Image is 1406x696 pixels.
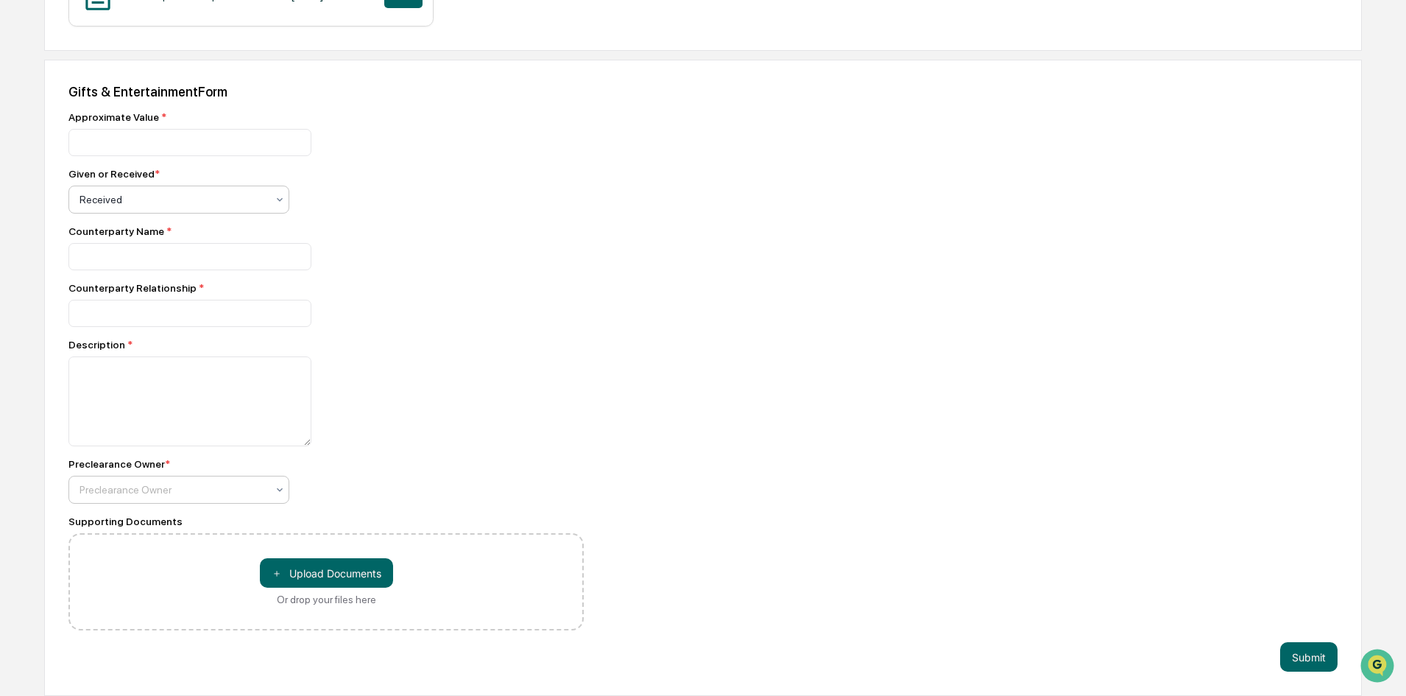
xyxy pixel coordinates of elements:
div: Supporting Documents [68,516,584,527]
div: Approximate Value [68,111,584,123]
div: Given or Received [68,168,160,180]
div: Counterparty Relationship [68,282,584,294]
div: 🖐️ [15,187,27,199]
div: 🗄️ [107,187,119,199]
span: Pylon [146,250,178,261]
div: Or drop your files here [277,594,376,605]
div: Description [68,339,584,351]
a: 🖐️Preclearance [9,180,101,206]
button: Or drop your files here [260,558,393,588]
button: Submit [1280,642,1338,672]
img: 1746055101610-c473b297-6a78-478c-a979-82029cc54cd1 [15,113,41,139]
a: Powered byPylon [104,249,178,261]
div: 🔎 [15,215,27,227]
span: ＋ [272,566,282,580]
iframe: Open customer support [1359,647,1399,687]
span: Preclearance [29,186,95,200]
p: How can we help? [15,31,268,55]
a: 🗄️Attestations [101,180,188,206]
span: Attestations [121,186,183,200]
a: 🔎Data Lookup [9,208,99,234]
div: Preclearance Owner [68,458,170,470]
div: Start new chat [50,113,241,127]
button: Start new chat [250,117,268,135]
div: Counterparty Name [68,225,584,237]
div: Gifts & Entertainment Form [68,84,1338,99]
div: We're available if you need us! [50,127,186,139]
span: Data Lookup [29,214,93,228]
